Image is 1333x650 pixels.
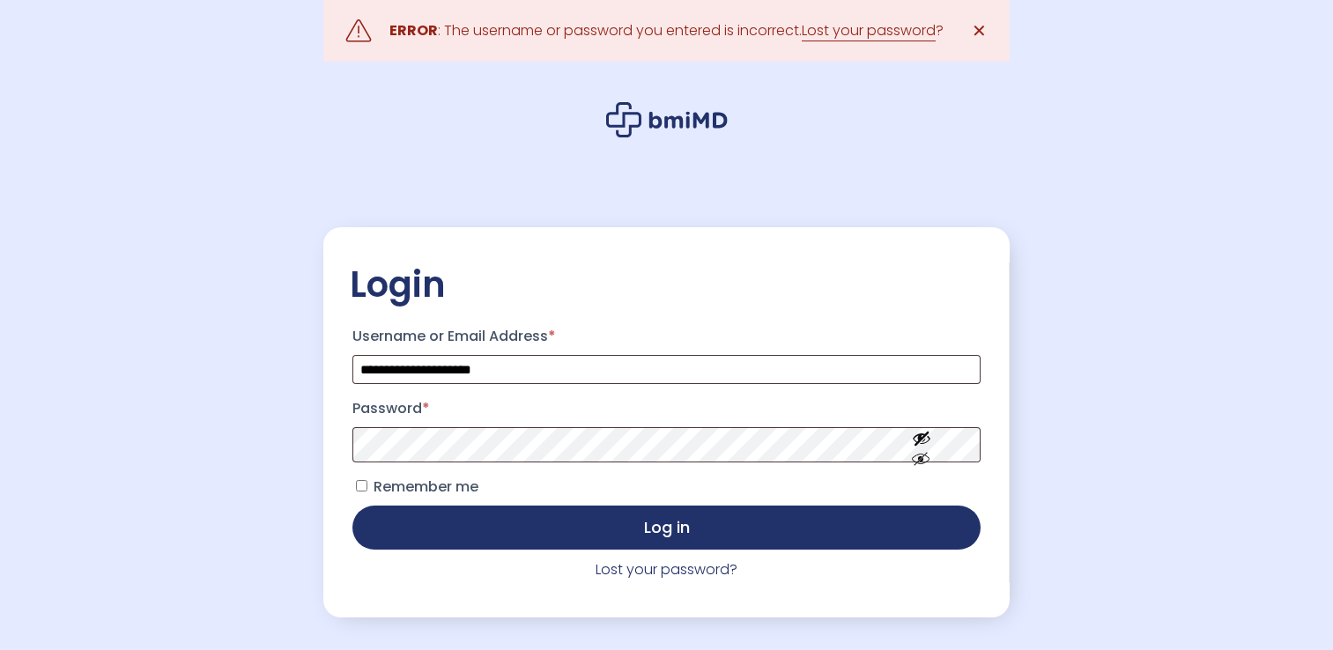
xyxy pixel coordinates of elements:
a: Lost your password [802,20,936,41]
span: ✕ [972,18,987,43]
label: Username or Email Address [352,322,981,351]
h2: Login [350,262,983,307]
a: Lost your password? [596,559,737,580]
a: ✕ [961,13,996,48]
div: : The username or password you entered is incorrect. ? [389,18,944,43]
strong: ERROR [389,20,438,41]
button: Log in [352,506,981,550]
button: Show password [872,415,971,476]
label: Password [352,395,981,423]
span: Remember me [374,476,478,497]
input: Remember me [356,480,367,491]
